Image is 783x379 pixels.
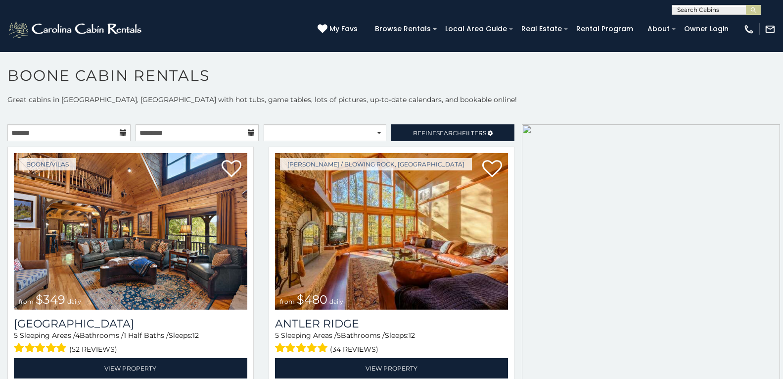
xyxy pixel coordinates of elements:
[275,153,508,310] a: Antler Ridge from $480 daily
[67,298,81,305] span: daily
[14,317,247,330] h3: Diamond Creek Lodge
[440,21,512,37] a: Local Area Guide
[19,158,76,170] a: Boone/Vilas
[192,331,199,340] span: 12
[14,153,247,310] a: Diamond Creek Lodge from $349 daily
[19,298,34,305] span: from
[222,159,241,180] a: Add to favorites
[14,153,247,310] img: Diamond Creek Lodge
[36,292,65,307] span: $349
[643,21,675,37] a: About
[765,24,776,35] img: mail-regular-white.png
[280,298,295,305] span: from
[516,21,567,37] a: Real Estate
[75,331,80,340] span: 4
[14,331,18,340] span: 5
[337,331,341,340] span: 5
[275,153,508,310] img: Antler Ridge
[275,317,508,330] a: Antler Ridge
[409,331,415,340] span: 12
[14,317,247,330] a: [GEOGRAPHIC_DATA]
[297,292,327,307] span: $480
[329,298,343,305] span: daily
[124,331,169,340] span: 1 Half Baths /
[743,24,754,35] img: phone-regular-white.png
[14,358,247,379] a: View Property
[370,21,436,37] a: Browse Rentals
[318,24,360,35] a: My Favs
[329,24,358,34] span: My Favs
[413,129,486,137] span: Refine Filters
[280,158,472,170] a: [PERSON_NAME] / Blowing Rock, [GEOGRAPHIC_DATA]
[679,21,734,37] a: Owner Login
[436,129,462,137] span: Search
[7,19,144,39] img: White-1-2.png
[275,331,279,340] span: 5
[275,330,508,356] div: Sleeping Areas / Bathrooms / Sleeps:
[275,358,508,379] a: View Property
[69,343,117,356] span: (52 reviews)
[14,330,247,356] div: Sleeping Areas / Bathrooms / Sleeps:
[571,21,638,37] a: Rental Program
[482,159,502,180] a: Add to favorites
[330,343,378,356] span: (34 reviews)
[391,124,514,141] a: RefineSearchFilters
